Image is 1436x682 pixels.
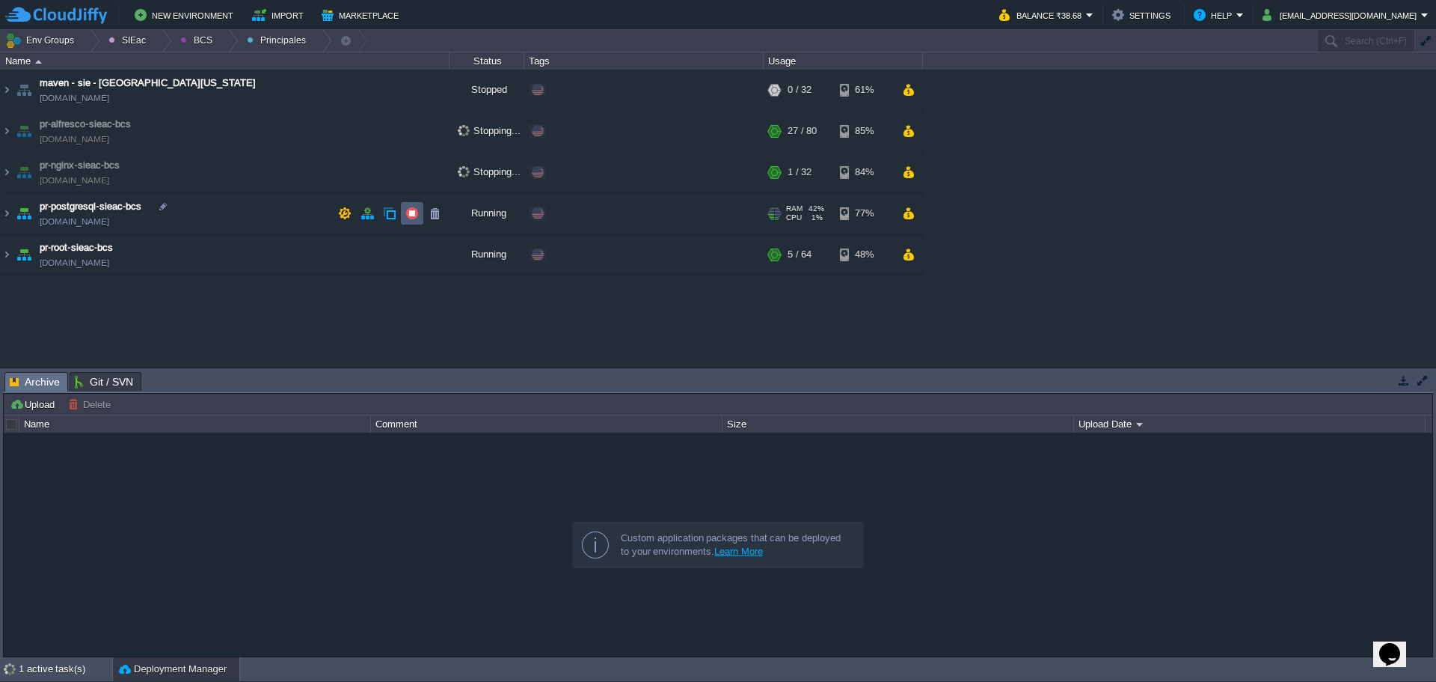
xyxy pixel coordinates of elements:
[108,30,151,51] button: SIEac
[40,173,109,188] span: [DOMAIN_NAME]
[35,60,42,64] img: AMDAwAAAACH5BAEAAAAALAAAAAABAAEAAAICRAEAOw==
[1373,622,1421,667] iframe: chat widget
[723,415,1073,433] div: Size
[10,373,60,392] span: Archive
[808,204,824,213] span: 42%
[180,30,218,51] button: BCS
[1075,415,1425,433] div: Upload Date
[68,398,115,411] button: Delete
[840,234,889,275] div: 48%
[788,152,811,192] div: 1 / 32
[372,415,722,433] div: Comment
[13,70,34,110] img: AMDAwAAAACH5BAEAAAAALAAAAAABAAEAAAICRAEAOw==
[40,132,109,147] span: [DOMAIN_NAME]
[525,52,763,70] div: Tags
[40,255,109,270] a: [DOMAIN_NAME]
[1,52,449,70] div: Name
[40,199,141,214] a: pr-postgresql-sieac-bcs
[840,193,889,234] div: 77%
[764,52,922,70] div: Usage
[1262,6,1421,24] button: [EMAIL_ADDRESS][DOMAIN_NAME]
[458,125,521,136] span: Stopping...
[5,30,79,51] button: Env Groups
[449,70,524,110] div: Stopped
[450,52,524,70] div: Status
[75,373,133,391] span: Git / SVN
[13,193,34,234] img: AMDAwAAAACH5BAEAAAAALAAAAAABAAEAAAICRAEAOw==
[13,234,34,275] img: AMDAwAAAACH5BAEAAAAALAAAAAABAAEAAAICRAEAOw==
[247,30,311,51] button: Principales
[322,6,403,24] button: Marketplace
[788,111,817,151] div: 27 / 80
[840,70,889,110] div: 61%
[999,6,1086,24] button: Balance ₹38.68
[840,152,889,192] div: 84%
[119,662,227,677] button: Deployment Manager
[20,415,370,433] div: Name
[808,213,823,222] span: 1%
[1,111,13,151] img: AMDAwAAAACH5BAEAAAAALAAAAAABAAEAAAICRAEAOw==
[13,152,34,192] img: AMDAwAAAACH5BAEAAAAALAAAAAABAAEAAAICRAEAOw==
[788,70,811,110] div: 0 / 32
[1194,6,1236,24] button: Help
[449,234,524,275] div: Running
[40,240,113,255] a: pr-root-sieac-bcs
[714,546,763,557] a: Learn More
[786,213,802,222] span: CPU
[252,6,308,24] button: Import
[1,193,13,234] img: AMDAwAAAACH5BAEAAAAALAAAAAABAAEAAAICRAEAOw==
[840,111,889,151] div: 85%
[13,111,34,151] img: AMDAwAAAACH5BAEAAAAALAAAAAABAAEAAAICRAEAOw==
[1,152,13,192] img: AMDAwAAAACH5BAEAAAAALAAAAAABAAEAAAICRAEAOw==
[621,532,851,558] div: Custom application packages that can be deployed to your environments.
[449,193,524,234] div: Running
[40,91,109,106] span: [DOMAIN_NAME]
[786,204,803,213] span: RAM
[458,166,521,177] span: Stopping...
[788,234,811,275] div: 5 / 64
[135,6,238,24] button: New Environment
[5,6,107,25] img: CloudJiffy
[19,657,112,681] div: 1 active task(s)
[40,76,256,91] a: maven - sie - [GEOGRAPHIC_DATA][US_STATE]
[10,398,59,411] button: Upload
[1,234,13,275] img: AMDAwAAAACH5BAEAAAAALAAAAAABAAEAAAICRAEAOw==
[40,117,131,132] a: pr-alfresco-sieac-bcs
[1,70,13,110] img: AMDAwAAAACH5BAEAAAAALAAAAAABAAEAAAICRAEAOw==
[1112,6,1175,24] button: Settings
[40,214,109,229] span: [DOMAIN_NAME]
[40,158,120,173] a: pr-nginx-sieac-bcs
